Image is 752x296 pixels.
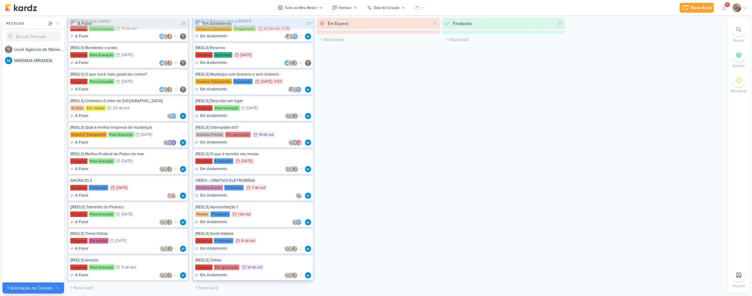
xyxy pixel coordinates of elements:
[163,33,169,40] img: Sarah Violante
[70,178,186,183] div: ANÚNCIO 2
[70,158,87,164] div: Ceagesp
[89,52,115,58] div: Para Gravação
[121,53,133,57] div: [DATE]
[173,220,177,225] span: +2
[305,113,311,119] div: Responsável: MARIANA MIRANDA
[203,20,232,27] div: Em Andamento
[328,20,348,27] div: Em Espera
[116,186,128,190] div: [DATE]
[293,35,297,38] p: Td
[180,246,186,252] div: Responsável: MARIANA MIRANDA
[298,273,302,278] span: +2
[163,60,169,66] img: Sarah Violante
[214,158,233,164] div: Finalizado
[291,272,298,278] img: Marcella Legnaioli
[453,20,472,27] div: Finalizado
[295,219,302,225] div: Thais de carvalho
[70,204,186,210] div: [[REELS] Tamanho do Pirarucu
[284,272,290,278] img: Sarah Violante
[70,132,107,137] div: Granero Transportes
[68,283,189,292] input: + Novo kard
[195,193,227,199] div: Em Andamento
[298,141,300,144] p: g
[246,106,258,110] div: [DATE]
[70,272,88,278] div: A Fazer
[70,113,88,119] div: A Fazer
[297,88,300,91] p: Td
[163,219,169,225] img: Leviê Agência de Marketing Digital
[121,159,133,163] div: [DATE]
[70,219,88,225] div: A Fazer
[180,219,186,225] img: MARIANA MIRANDA
[305,33,311,40] img: MARIANA MIRANDA
[214,105,240,111] div: Para Gravação
[200,272,227,278] p: Em Andamento
[193,283,314,292] input: + Novo kard
[5,57,12,64] img: MARIANA MIRANDA
[292,86,298,93] img: Sarah Violante
[173,60,177,65] span: +2
[166,166,173,172] img: Marcella Legnaioli
[14,46,64,53] div: L e v i ê A g ê n c i a d e M a r k e t i n g D i g i t a l
[292,219,303,225] div: Colaboradores: Sarah Violante, Thais de carvalho
[305,246,311,252] img: MARIANA MIRANDA
[298,114,302,119] span: +1
[167,193,173,199] img: Sarah Violante
[295,140,302,146] div: giselyrlfreitas@gmail.com
[180,219,186,225] div: Responsável: MARIANA MIRANDA
[305,86,311,93] div: Responsável: MARIANA MIRANDA
[195,33,227,40] div: Em Andamento
[159,219,178,225] div: Colaboradores: Sarah Violante, Leviê Agência de Marketing Digital, Marcella Legnaioli, Yasmin Yum...
[115,239,127,243] div: [DATE]
[75,166,88,172] p: A Fazer
[241,159,253,163] div: [DATE]
[195,45,311,51] div: [REELS] Reserva
[318,35,439,44] input: + Novo kard
[70,45,186,51] div: [REELS] Montando o prato
[305,60,311,66] img: Leviê Agência de Marketing Digital
[305,193,311,199] div: Responsável: MARIANA MIRANDA
[214,238,233,244] div: Finalizado
[180,60,186,66] div: Responsável: Leviê Agência de Marketing Digital
[680,3,714,13] button: Novo Kard
[200,219,227,225] p: Em Andamento
[75,33,88,40] p: A Fazer
[259,133,274,137] div: 14 de out
[163,272,169,278] img: Leviê Agência de Marketing Digital
[292,140,298,146] div: Thais de carvalho
[75,113,88,119] p: A Fazer
[292,219,298,225] img: Sarah Violante
[224,185,244,190] div: Finalizado
[295,193,303,199] div: Colaboradores: Sarah Violante
[159,33,178,40] div: Colaboradores: MARIANA MIRANDA, Sarah Violante, Marcella Legnaioli, Yasmin Yumi, Thais de carvalho
[166,33,173,40] img: Marcella Legnaioli
[167,246,173,252] img: Marcella Legnaioli
[288,33,295,40] img: Sarah Violante
[180,166,186,172] img: MARIANA MIRANDA
[170,193,177,199] img: Yasmin Yumi
[180,193,186,199] div: Responsável: MARIANA MIRANDA
[70,33,88,40] div: A Fazer
[305,193,311,199] img: MARIANA MIRANDA
[305,272,311,278] img: MARIANA MIRANDA
[195,72,311,77] div: [REELS] Mudança com Granero e sem Granero
[5,31,62,41] input: Buscar Pessoas
[305,60,311,66] div: Responsável: Leviê Agência de Marketing Digital
[241,239,255,243] div: 8 de out
[298,34,302,39] span: +1
[297,221,300,224] p: Td
[200,60,227,66] p: Em Andamento
[731,88,747,94] p: Pendente
[195,125,311,130] div: [REELS] Osteopatia dói?
[180,272,186,278] div: Responsável: MARIANA MIRANDA
[195,132,224,137] div: Instituto Freitas
[166,272,173,278] img: Marcella Legnaioli
[121,80,133,84] div: [DATE]
[7,285,54,291] div: 1 Solicitação de Contato
[70,257,186,263] div: [REELS] Arrepio
[180,113,186,119] div: Responsável: MARIANA MIRANDA
[5,21,47,26] div: Pessoas
[86,105,106,111] div: Em criação
[163,86,169,93] img: Sarah Violante
[75,219,88,225] p: A Fazer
